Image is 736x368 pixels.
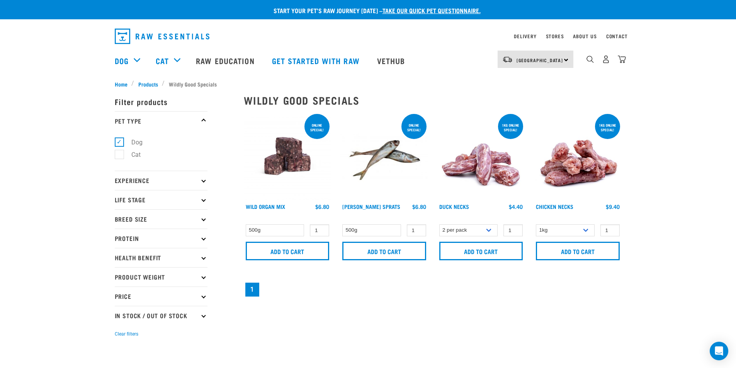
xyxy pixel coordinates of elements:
input: 1 [503,224,523,236]
a: Delivery [514,35,536,37]
a: Dog [115,55,129,66]
div: $4.40 [509,204,523,210]
button: Clear filters [115,331,138,337]
a: Wild Organ Mix [246,205,285,208]
p: In Stock / Out Of Stock [115,306,207,325]
div: 1kg online special! [595,119,620,136]
div: ONLINE SPECIAL! [304,119,330,136]
a: Vethub [369,45,415,76]
p: Product Weight [115,267,207,287]
img: Wild Organ Mix [244,112,331,200]
p: Life Stage [115,190,207,209]
h2: Wildly Good Specials [244,94,622,106]
img: van-moving.png [502,56,513,63]
div: ONLINE SPECIAL! [401,119,427,136]
p: Breed Size [115,209,207,229]
p: Experience [115,171,207,190]
span: Products [138,80,158,88]
label: Cat [119,150,144,159]
a: Home [115,80,132,88]
nav: dropdown navigation [109,25,628,47]
img: home-icon@2x.png [618,55,626,63]
img: user.png [602,55,610,63]
a: Contact [606,35,628,37]
a: Stores [546,35,564,37]
nav: breadcrumbs [115,80,622,88]
input: 1 [407,224,426,236]
div: 1kg online special! [498,119,523,136]
a: [PERSON_NAME] Sprats [342,205,400,208]
input: Add to cart [246,242,330,260]
a: About Us [573,35,597,37]
nav: pagination [244,281,622,298]
a: Get started with Raw [264,45,369,76]
a: Page 1 [245,283,259,297]
input: Add to cart [536,242,620,260]
label: Dog [119,137,146,147]
p: Protein [115,229,207,248]
p: Pet Type [115,111,207,131]
img: home-icon-1@2x.png [586,56,594,63]
input: Add to cart [342,242,426,260]
a: Cat [156,55,169,66]
input: 1 [310,224,329,236]
div: $9.40 [606,204,620,210]
div: $6.80 [412,204,426,210]
a: Raw Education [188,45,264,76]
img: Pile Of Chicken Necks For Pets [534,112,622,200]
span: [GEOGRAPHIC_DATA] [517,59,563,61]
a: Duck Necks [439,205,469,208]
div: $6.80 [315,204,329,210]
span: Home [115,80,127,88]
img: Jack Mackarel Sparts Raw Fish For Dogs [340,112,428,200]
input: Add to cart [439,242,523,260]
div: Open Intercom Messenger [710,342,728,360]
img: Pile Of Duck Necks For Pets [437,112,525,200]
p: Filter products [115,92,207,111]
img: Raw Essentials Logo [115,29,209,44]
p: Price [115,287,207,306]
a: Products [134,80,162,88]
a: take our quick pet questionnaire. [382,8,481,12]
a: Chicken Necks [536,205,573,208]
input: 1 [600,224,620,236]
p: Health Benefit [115,248,207,267]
